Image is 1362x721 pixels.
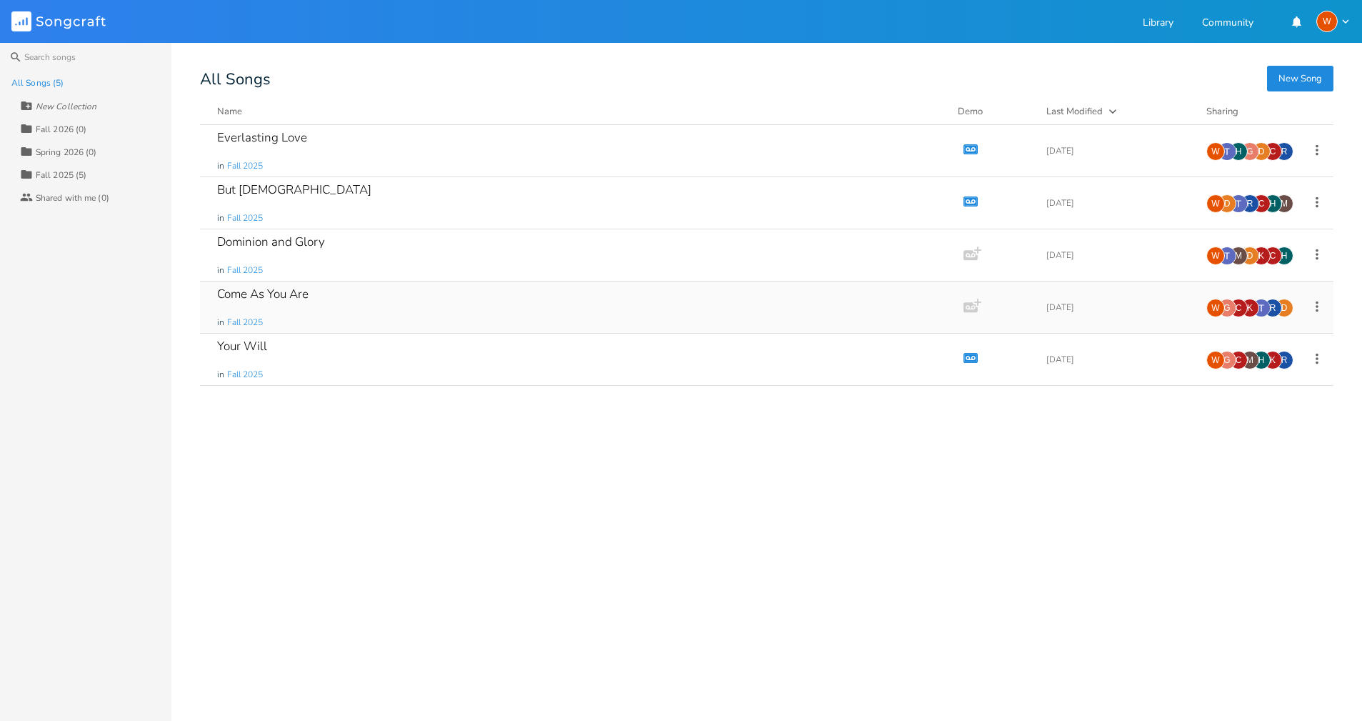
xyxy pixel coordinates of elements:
[36,194,109,202] div: Shared with me (0)
[217,236,325,248] div: Dominion and Glory
[1206,142,1225,161] div: Worship Pastor
[1202,18,1253,30] a: Community
[1229,351,1248,369] div: claymatt04
[217,160,224,172] span: in
[227,212,263,224] span: Fall 2025
[1275,194,1293,213] div: martha
[217,264,224,277] span: in
[1263,142,1282,161] div: claymatt04
[1263,194,1282,213] div: hpayne217
[36,148,97,156] div: Spring 2026 (0)
[1218,299,1236,317] div: gitar39
[200,71,1333,87] div: All Songs
[1206,351,1225,369] div: Worship Pastor
[1241,299,1259,317] div: kdanielsvt
[1229,299,1248,317] div: claymatt04
[1218,142,1236,161] img: Thomas Moring
[1275,142,1293,161] div: robbushnell
[217,104,941,119] button: Name
[217,288,309,300] div: Come As You Are
[1229,194,1248,213] img: Thomas Moring
[217,212,224,224] span: in
[1206,247,1225,265] div: Worship Pastor
[1275,351,1293,369] div: robbushnell
[1218,351,1236,369] div: gitar39
[217,340,267,352] div: Your Will
[1046,105,1103,118] div: Last Modified
[217,369,224,381] span: in
[1275,247,1293,265] div: hpayne217
[1046,251,1189,259] div: [DATE]
[1218,247,1236,265] img: Thomas Moring
[227,369,263,381] span: Fall 2025
[1252,299,1271,317] img: Thomas Moring
[217,105,242,118] div: Name
[1263,247,1282,265] div: claymatt04
[36,171,86,179] div: Fall 2025 (5)
[1263,351,1282,369] div: kdanielsvt
[1046,146,1189,155] div: [DATE]
[217,317,224,329] span: in
[1252,142,1271,161] div: day_tripper1
[227,160,263,172] span: Fall 2025
[1241,247,1259,265] div: day_tripper1
[1252,351,1271,369] div: hpayne217
[227,264,263,277] span: Fall 2025
[1218,194,1236,213] div: day_tripper1
[1046,104,1189,119] button: Last Modified
[11,79,64,87] div: All Songs (5)
[1252,247,1271,265] div: kdanielsvt
[1241,351,1259,369] div: martha
[1316,11,1351,32] button: W
[1046,199,1189,207] div: [DATE]
[36,125,86,134] div: Fall 2026 (0)
[1267,66,1333,91] button: New Song
[1316,11,1338,32] div: Worship Pastor
[1252,194,1271,213] div: claymatt04
[36,102,96,111] div: New Collection
[1263,299,1282,317] div: robbushnell
[1143,18,1173,30] a: Library
[227,317,263,329] span: Fall 2025
[217,131,307,144] div: Everlasting Love
[1206,299,1225,317] div: Worship Pastor
[1275,299,1293,317] div: day_tripper1
[1229,142,1248,161] div: hpayne217
[1206,194,1225,213] div: Worship Pastor
[1046,355,1189,364] div: [DATE]
[1241,194,1259,213] div: robbushnell
[217,184,371,196] div: But [DEMOGRAPHIC_DATA]
[958,104,1029,119] div: Demo
[1241,142,1259,161] div: gitar39
[1206,104,1292,119] div: Sharing
[1229,247,1248,265] div: martha
[1046,303,1189,312] div: [DATE]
